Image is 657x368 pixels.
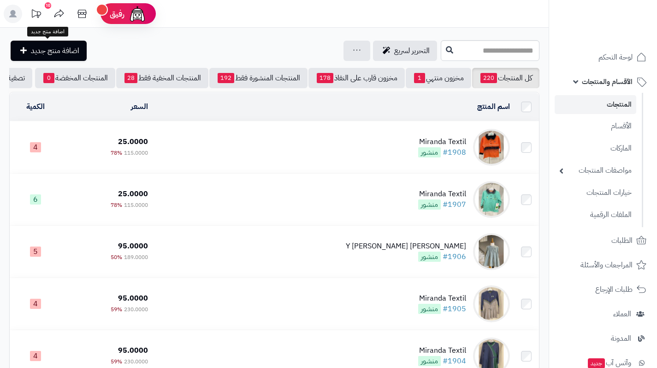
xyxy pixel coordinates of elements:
[131,101,148,112] a: السعر
[346,241,466,252] div: [PERSON_NAME] Y [PERSON_NAME]
[124,73,137,83] span: 28
[124,201,148,209] span: 115.0000
[118,188,148,199] span: 25.0000
[418,304,441,314] span: منشور
[611,234,633,247] span: الطلبات
[480,73,497,83] span: 220
[555,46,651,68] a: لوحة التحكم
[31,45,79,56] span: اضافة منتج جديد
[555,205,636,225] a: الملفات الرقمية
[35,68,115,88] a: المنتجات المخفضة0
[473,233,510,270] img: Marta Y Paula
[406,68,471,88] a: مخزون منتهي1
[598,51,633,64] span: لوحة التحكم
[27,27,68,37] div: اضافة منتج جديد
[11,41,87,61] a: اضافة منتج جديد
[580,259,633,271] span: المراجعات والأسئلة
[118,345,148,356] span: 95.0000
[111,305,122,314] span: 59%
[473,181,510,218] img: Miranda Textil
[124,253,148,261] span: 189.0000
[30,142,41,152] span: 4
[418,147,441,157] span: منشور
[30,247,41,257] span: 5
[418,199,441,210] span: منشور
[124,357,148,366] span: 230.0000
[43,73,54,83] span: 0
[45,2,51,9] div: 10
[26,101,45,112] a: الكمية
[555,139,636,158] a: الماركات
[118,293,148,304] span: 95.0000
[111,357,122,366] span: 59%
[418,293,466,304] div: Miranda Textil
[418,252,441,262] span: منشور
[128,5,147,23] img: ai-face.png
[582,75,633,88] span: الأقسام والمنتجات
[111,201,122,209] span: 78%
[443,199,466,210] a: #1907
[613,308,631,320] span: العملاء
[111,149,122,157] span: 78%
[317,73,333,83] span: 178
[118,241,148,252] span: 95.0000
[555,278,651,301] a: طلبات الإرجاع
[24,5,47,25] a: تحديثات المنصة
[418,137,466,147] div: Miranda Textil
[373,41,437,61] a: التحرير لسريع
[30,299,41,309] span: 4
[124,305,148,314] span: 230.0000
[118,136,148,147] span: 25.0000
[443,356,466,367] a: #1904
[594,7,648,26] img: logo-2.png
[473,285,510,322] img: Miranda Textil
[30,194,41,205] span: 6
[555,183,636,203] a: خيارات المنتجات
[443,147,466,158] a: #1908
[555,254,651,276] a: المراجعات والأسئلة
[218,73,234,83] span: 192
[477,101,510,112] a: اسم المنتج
[116,68,208,88] a: المنتجات المخفية فقط28
[555,229,651,252] a: الطلبات
[30,351,41,361] span: 4
[124,149,148,157] span: 115.0000
[209,68,308,88] a: المنتجات المنشورة فقط192
[418,345,466,356] div: Miranda Textil
[418,189,466,199] div: Miranda Textil
[394,45,430,56] span: التحرير لسريع
[472,68,539,88] a: كل المنتجات220
[473,129,510,166] img: Miranda Textil
[611,332,631,345] span: المدونة
[414,73,425,83] span: 1
[555,161,636,181] a: مواصفات المنتجات
[443,251,466,262] a: #1906
[110,8,124,19] span: رفيق
[418,356,441,366] span: منشور
[111,253,122,261] span: 50%
[555,327,651,350] a: المدونة
[443,303,466,314] a: #1905
[555,303,651,325] a: العملاء
[595,283,633,296] span: طلبات الإرجاع
[555,95,636,114] a: المنتجات
[555,116,636,136] a: الأقسام
[308,68,405,88] a: مخزون قارب على النفاذ178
